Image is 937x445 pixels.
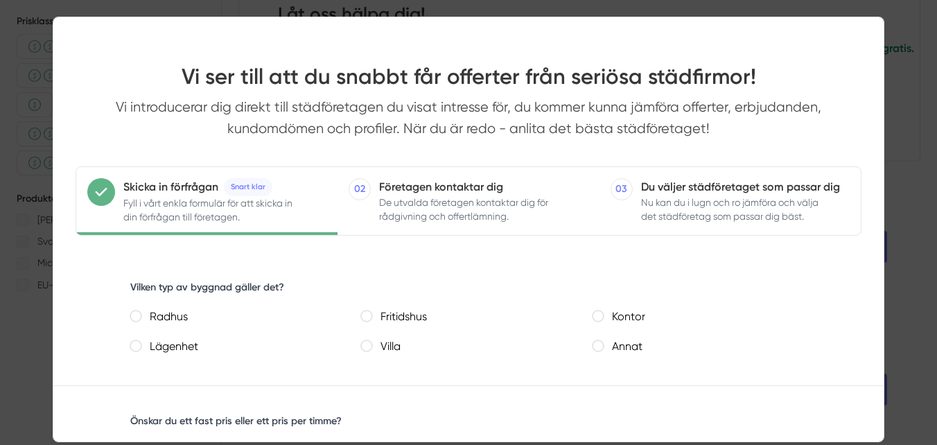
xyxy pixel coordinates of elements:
[123,196,306,224] span: Fyll i vårt enkla formulär för att skicka in din förfrågan till företagen.
[372,307,575,327] label: Fritidshus
[123,178,218,195] p: Skicka in förfrågan
[224,178,272,196] span: Snart klar
[130,281,284,293] label: Vilken typ av byggnad gäller det?
[87,62,850,96] h4: Vi ser till att du snabbt får offerter från seriösa städfirmor!
[641,195,829,223] span: Nu kan du i lugn och ro jämföra och välja det städföretag som passar dig bäst.
[604,307,807,327] label: Kontor
[379,178,588,195] p: Företagen kontaktar dig
[53,166,884,236] nav: Progress
[87,96,850,147] p: Vi introducerar dig direkt till städföretagen du visat intresse för, du kommer kunna jämföra offe...
[372,337,575,357] label: Villa
[615,182,627,196] span: 03
[130,415,342,426] label: Önskar du ett fast pris eller ett pris per timme?
[141,337,344,357] label: Lägenhet
[604,337,807,357] label: Annat
[354,182,365,196] span: 02
[379,195,567,223] span: De utvalda företagen kontaktar dig för rådgivning och offertlämning.
[641,178,850,195] p: Du väljer städföretaget som passar dig
[141,307,344,327] label: Radhus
